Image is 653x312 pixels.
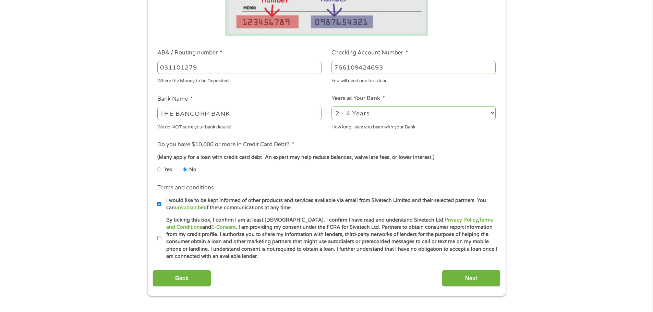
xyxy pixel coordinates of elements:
label: I would like to be kept informed of other products and services available via email from Sivetech... [161,197,498,212]
div: We do NOT store your bank details! [157,121,322,130]
label: Yes [164,166,172,174]
label: By ticking this box, I confirm I am at least [DEMOGRAPHIC_DATA]. I confirm I have read and unders... [161,216,498,260]
a: unsubscribe [175,205,204,211]
a: Terms and Conditions [166,217,493,230]
label: Years at Your Bank [331,95,385,102]
input: 345634636 [331,61,496,74]
label: Do you have $10,000 or more in Credit Card Debt? [157,141,294,148]
label: ABA / Routing number [157,49,222,57]
div: Where the Money to be Deposited [157,75,322,85]
input: Back [153,270,211,287]
a: E-Consent [211,224,236,230]
div: How long Have you been with your Bank [331,121,496,130]
label: No [189,166,196,174]
label: Terms and conditions [157,184,214,191]
input: 263177916 [157,61,322,74]
input: Next [442,270,500,287]
label: Bank Name [157,96,193,103]
label: Checking Account Number [331,49,408,57]
div: You will need one for a loan. [331,75,496,85]
a: Privacy Policy [445,217,478,223]
div: (Many apply for a loan with credit card debt. An expert may help reduce balances, waive late fees... [157,154,495,161]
